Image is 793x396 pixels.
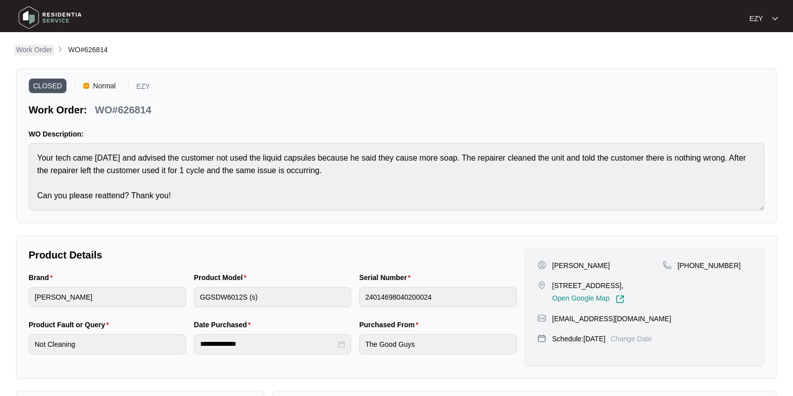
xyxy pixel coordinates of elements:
[552,295,624,304] a: Open Google Map
[552,334,605,344] p: Schedule: [DATE]
[68,46,108,54] span: WO#626814
[194,273,251,283] label: Product Model
[537,334,546,343] img: map-pin
[610,334,652,344] p: Change Date
[14,45,54,56] a: Work Order
[663,260,672,270] img: map-pin
[359,273,414,283] label: Serial Number
[194,287,352,307] input: Product Model
[359,320,422,330] label: Purchased From
[678,260,741,271] p: [PHONE_NUMBER]
[749,14,763,24] p: EZY
[29,320,113,330] label: Product Fault or Query
[16,45,52,55] p: Work Order
[29,129,764,139] p: WO Description:
[552,260,610,271] p: [PERSON_NAME]
[552,281,624,291] p: [STREET_ADDRESS],
[615,295,624,304] img: Link-External
[29,103,87,117] p: Work Order:
[56,45,64,53] img: chevron-right
[194,320,255,330] label: Date Purchased
[200,339,337,349] input: Date Purchased
[89,78,120,93] span: Normal
[772,16,778,21] img: dropdown arrow
[83,83,89,89] img: Vercel Logo
[29,334,186,354] input: Product Fault or Query
[537,281,546,290] img: map-pin
[359,287,517,307] input: Serial Number
[537,314,546,323] img: map-pin
[29,273,57,283] label: Brand
[95,103,151,117] p: WO#626814
[537,260,546,270] img: user-pin
[29,287,186,307] input: Brand
[29,143,764,211] textarea: Your tech came [DATE] and advised the customer not used the liquid capsules because he said they ...
[15,3,85,33] img: residentia service logo
[29,78,67,93] span: CLOSED
[136,83,150,93] p: EZY
[29,248,517,262] p: Product Details
[552,314,671,324] p: [EMAIL_ADDRESS][DOMAIN_NAME]
[359,334,517,354] input: Purchased From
